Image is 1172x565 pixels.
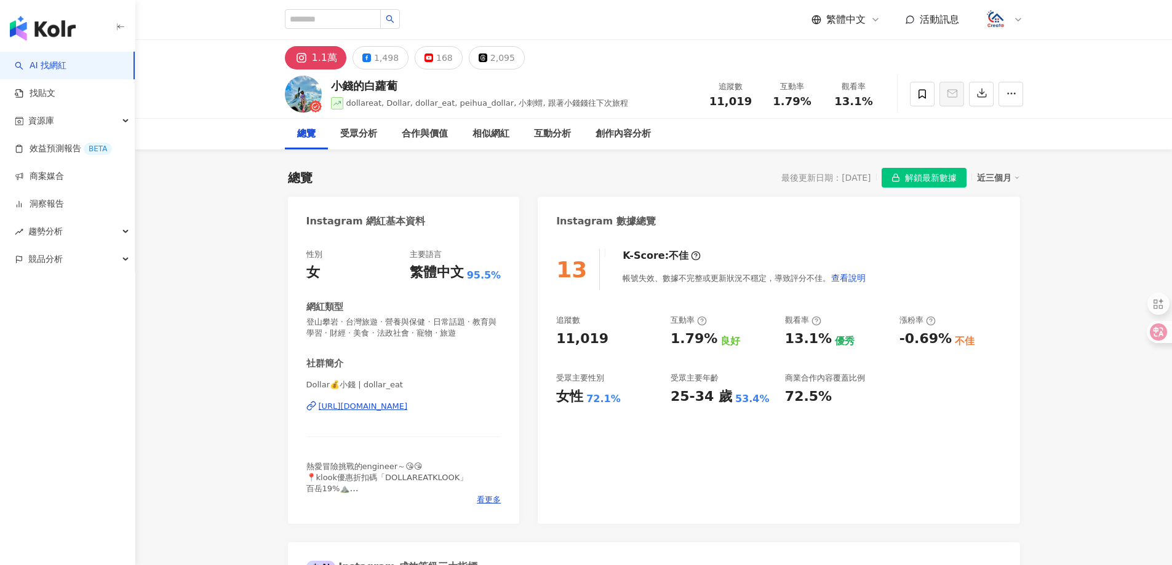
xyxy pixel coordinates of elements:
span: 95.5% [467,269,501,282]
button: 168 [415,46,463,69]
div: 13.1% [785,330,832,349]
div: 總覽 [297,127,316,141]
button: 1.1萬 [285,46,346,69]
button: 查看說明 [831,266,866,290]
div: 性別 [306,249,322,260]
div: 25-34 歲 [671,387,732,406]
div: 合作與價值 [402,127,448,141]
a: searchAI 找網紅 [15,60,66,72]
div: 相似網紅 [472,127,509,141]
div: [URL][DOMAIN_NAME] [319,401,408,412]
div: 2,095 [490,49,515,66]
span: 活動訊息 [920,14,959,25]
div: 不佳 [669,249,688,263]
div: 商業合作內容覆蓋比例 [785,373,865,384]
span: 解鎖最新數據 [905,168,957,188]
button: 1,498 [353,46,409,69]
span: 11,019 [709,95,752,108]
div: 小錢的白蘿蔔 [331,78,628,93]
span: rise [15,227,23,236]
span: 登山攀岩 · 台灣旅遊 · 營養與保健 · 日常話題 · 教育與學習 · 財經 · 美食 · 法政社會 · 寵物 · 旅遊 [306,317,501,339]
div: 最後更新日期：[DATE] [781,173,871,183]
div: 受眾分析 [340,127,377,141]
div: 1,498 [374,49,399,66]
a: 洞察報告 [15,198,64,210]
div: 近三個月 [977,170,1020,186]
span: 查看說明 [831,273,866,283]
div: 觀看率 [785,315,821,326]
div: 互動率 [769,81,816,93]
div: 女 [306,263,320,282]
div: 優秀 [835,334,855,348]
div: -0.69% [899,330,952,349]
div: 168 [436,49,453,66]
div: 受眾主要年齡 [671,373,719,384]
button: 2,095 [469,46,525,69]
span: Dollar💰小錢 | dollar_eat [306,379,501,390]
div: 1.79% [671,330,717,349]
div: 受眾主要性別 [556,373,604,384]
span: 資源庫 [28,107,54,135]
img: logo.png [984,8,1008,31]
div: 追蹤數 [708,81,754,93]
a: 找貼文 [15,87,55,100]
div: 網紅類型 [306,301,343,314]
div: 互動分析 [534,127,571,141]
span: 繁體中文 [826,13,866,26]
span: search [386,15,394,23]
div: 追蹤數 [556,315,580,326]
div: 53.4% [735,392,770,406]
div: 互動率 [671,315,707,326]
div: 1.1萬 [312,49,337,66]
div: 女性 [556,387,583,406]
div: 漲粉率 [899,315,936,326]
div: 72.5% [785,387,832,406]
span: 13.1% [834,95,872,108]
div: 主要語言 [410,249,442,260]
div: 不佳 [955,334,975,348]
a: [URL][DOMAIN_NAME] [306,401,501,412]
span: 看更多 [477,494,501,505]
span: 競品分析 [28,245,63,273]
a: 商案媒合 [15,170,64,183]
div: 良好 [720,334,740,348]
div: 社群簡介 [306,357,343,370]
div: 總覽 [288,169,313,186]
img: KOL Avatar [285,76,322,113]
div: Instagram 網紅基本資料 [306,215,426,228]
button: 解鎖最新數據 [882,168,967,188]
a: 效益預測報告BETA [15,143,112,155]
span: 趨勢分析 [28,218,63,245]
div: K-Score : [623,249,701,263]
div: 11,019 [556,330,608,349]
div: 13 [556,257,587,282]
img: logo [10,16,76,41]
span: 1.79% [773,95,811,108]
span: dollareat, Dollar, dollar_eat, peihua_dollar, 小刺蝟, 跟著小錢錢往下次旅程 [346,98,628,108]
div: 創作內容分析 [596,127,651,141]
div: 72.1% [586,392,621,406]
div: 帳號失效、數據不完整或更新狀況不穩定，導致評分不佳。 [623,266,866,290]
div: Instagram 數據總覽 [556,215,656,228]
div: 繁體中文 [410,263,464,282]
div: 觀看率 [831,81,877,93]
